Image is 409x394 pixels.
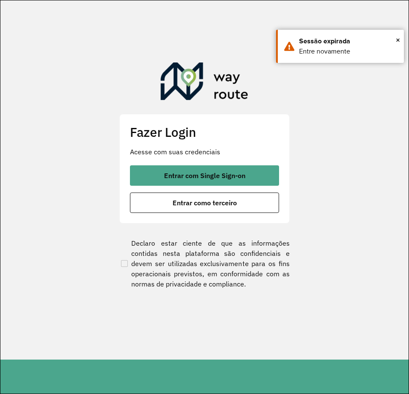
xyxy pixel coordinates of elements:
span: × [396,34,400,46]
span: Entrar com Single Sign-on [164,172,245,179]
img: Roteirizador AmbevTech [161,62,248,103]
h2: Fazer Login [130,125,279,140]
label: Declaro estar ciente de que as informações contidas nesta plataforma são confidenciais e devem se... [119,238,290,289]
button: Close [396,34,400,46]
div: Entre novamente [299,46,397,57]
p: Acesse com suas credenciais [130,147,279,157]
div: Sessão expirada [299,36,397,46]
span: Entrar como terceiro [173,199,237,206]
button: button [130,165,279,186]
button: button [130,193,279,213]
